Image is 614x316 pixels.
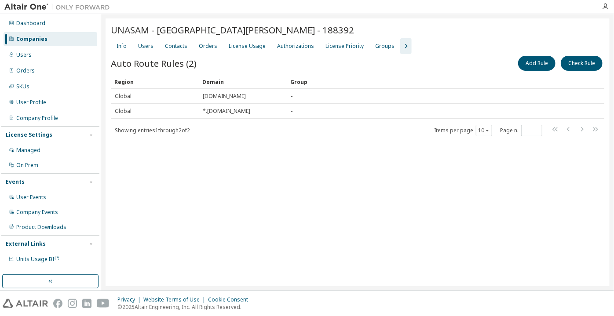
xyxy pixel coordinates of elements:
div: Managed [16,147,40,154]
div: License Priority [325,43,364,50]
div: Privacy [117,296,143,303]
div: Users [16,51,32,58]
span: Global [115,93,132,100]
span: - [291,108,292,115]
div: Authorizations [277,43,314,50]
div: Company Events [16,209,58,216]
div: Events [6,178,25,185]
div: User Profile [16,99,46,106]
img: linkedin.svg [82,299,91,308]
img: instagram.svg [68,299,77,308]
img: facebook.svg [53,299,62,308]
div: Orders [16,67,35,74]
div: User Events [16,194,46,201]
div: SKUs [16,83,29,90]
span: [DOMAIN_NAME] [203,93,246,100]
span: Auto Route Rules (2) [111,57,197,69]
div: License Settings [6,131,52,138]
div: Companies [16,36,48,43]
span: Showing entries 1 through 2 of 2 [115,127,190,134]
div: Orders [199,43,217,50]
span: Global [115,108,132,115]
span: Items per page [434,125,492,136]
span: Units Usage BI [16,255,59,263]
div: Contacts [165,43,187,50]
p: © 2025 Altair Engineering, Inc. All Rights Reserved. [117,303,253,311]
button: 10 [478,127,490,134]
div: Product Downloads [16,224,66,231]
div: Group [290,75,580,89]
div: Region [114,75,195,89]
div: Company Profile [16,115,58,122]
span: UNASAM - [GEOGRAPHIC_DATA][PERSON_NAME] - 188392 [111,24,354,36]
div: On Prem [16,162,38,169]
div: Domain [202,75,283,89]
div: Dashboard [16,20,45,27]
img: youtube.svg [97,299,110,308]
div: Info [117,43,127,50]
div: Cookie Consent [208,296,253,303]
div: External Links [6,240,46,247]
img: altair_logo.svg [3,299,48,308]
div: Users [138,43,153,50]
span: Page n. [500,125,542,136]
div: Groups [375,43,395,50]
button: Check Rule [561,56,603,71]
img: Altair One [4,3,114,11]
div: License Usage [229,43,266,50]
div: Website Terms of Use [143,296,208,303]
button: Add Rule [518,56,556,71]
span: - [291,93,292,100]
span: *.[DOMAIN_NAME] [203,108,250,115]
